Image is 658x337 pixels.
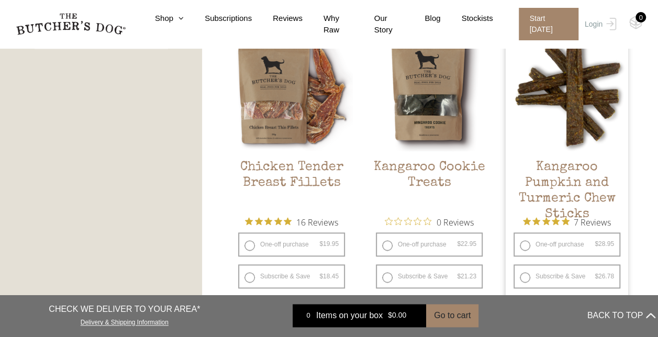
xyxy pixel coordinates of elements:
a: 0 Items on your box $0.00 [293,304,426,327]
button: Rated 0 out of 5 stars from 0 reviews. Jump to reviews. [385,214,474,230]
div: 0 [300,310,316,321]
h2: Chicken Tender Breast Fillets [230,160,353,209]
span: Start [DATE] [519,8,578,40]
span: $ [457,240,461,248]
label: Subscribe & Save [238,264,345,288]
bdi: 28.95 [595,240,614,248]
a: Why Raw [303,13,353,36]
span: $ [319,240,323,248]
a: Subscriptions [184,13,252,25]
button: BACK TO TOP [587,303,655,328]
a: Chicken Tender Breast FilletsChicken Tender Breast Fillets [230,29,353,209]
a: Our Story [353,13,404,36]
button: Rated 4.9 out of 5 stars from 16 reviews. Jump to reviews. [245,214,338,230]
span: $ [319,273,323,280]
h2: Kangaroo Cookie Treats [368,160,490,209]
span: 16 Reviews [296,214,338,230]
span: 7 Reviews [574,214,611,230]
button: Rated 5 out of 5 stars from 7 reviews. Jump to reviews. [523,214,611,230]
span: $ [457,273,461,280]
span: $ [388,311,392,320]
span: Items on your box [316,309,383,322]
label: Subscribe & Save [376,264,483,288]
a: Kangaroo Pumpkin and Turmeric Chew Sticks [506,29,628,209]
label: One-off purchase [376,232,483,256]
a: Login [582,8,616,40]
bdi: 26.78 [595,273,614,280]
bdi: 22.95 [457,240,476,248]
label: One-off purchase [514,232,620,256]
a: Blog [404,13,440,25]
bdi: 21.23 [457,273,476,280]
bdi: 18.45 [319,273,339,280]
label: One-off purchase [238,232,345,256]
a: Kangaroo Cookie TreatsKangaroo Cookie Treats [368,29,490,209]
a: Reviews [252,13,303,25]
h2: Kangaroo Pumpkin and Turmeric Chew Sticks [506,160,628,209]
span: $ [595,273,598,280]
a: Stockists [440,13,493,25]
img: Kangaroo Cookie Treats [368,29,490,151]
bdi: 19.95 [319,240,339,248]
span: 0 Reviews [437,214,474,230]
bdi: 0.00 [388,311,406,320]
button: Go to cart [426,304,478,327]
a: Start [DATE] [508,8,582,40]
label: Subscribe & Save [514,264,620,288]
a: Delivery & Shipping Information [81,316,169,326]
div: 0 [635,12,646,23]
a: Shop [134,13,184,25]
img: TBD_Cart-Empty.png [629,16,642,29]
span: $ [595,240,598,248]
img: Chicken Tender Breast Fillets [230,29,353,151]
p: CHECK WE DELIVER TO YOUR AREA* [49,303,200,316]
